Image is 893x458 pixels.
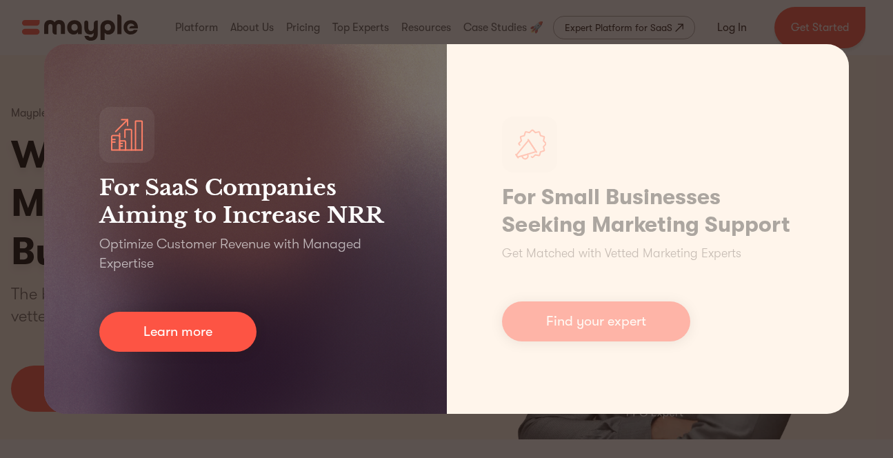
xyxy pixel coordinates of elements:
[99,312,257,352] a: Learn more
[502,183,794,239] h1: For Small Businesses Seeking Marketing Support
[99,174,392,229] h3: For SaaS Companies Aiming to Increase NRR
[502,301,690,341] a: Find your expert
[99,235,392,273] p: Optimize Customer Revenue with Managed Expertise
[502,244,741,263] p: Get Matched with Vetted Marketing Experts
